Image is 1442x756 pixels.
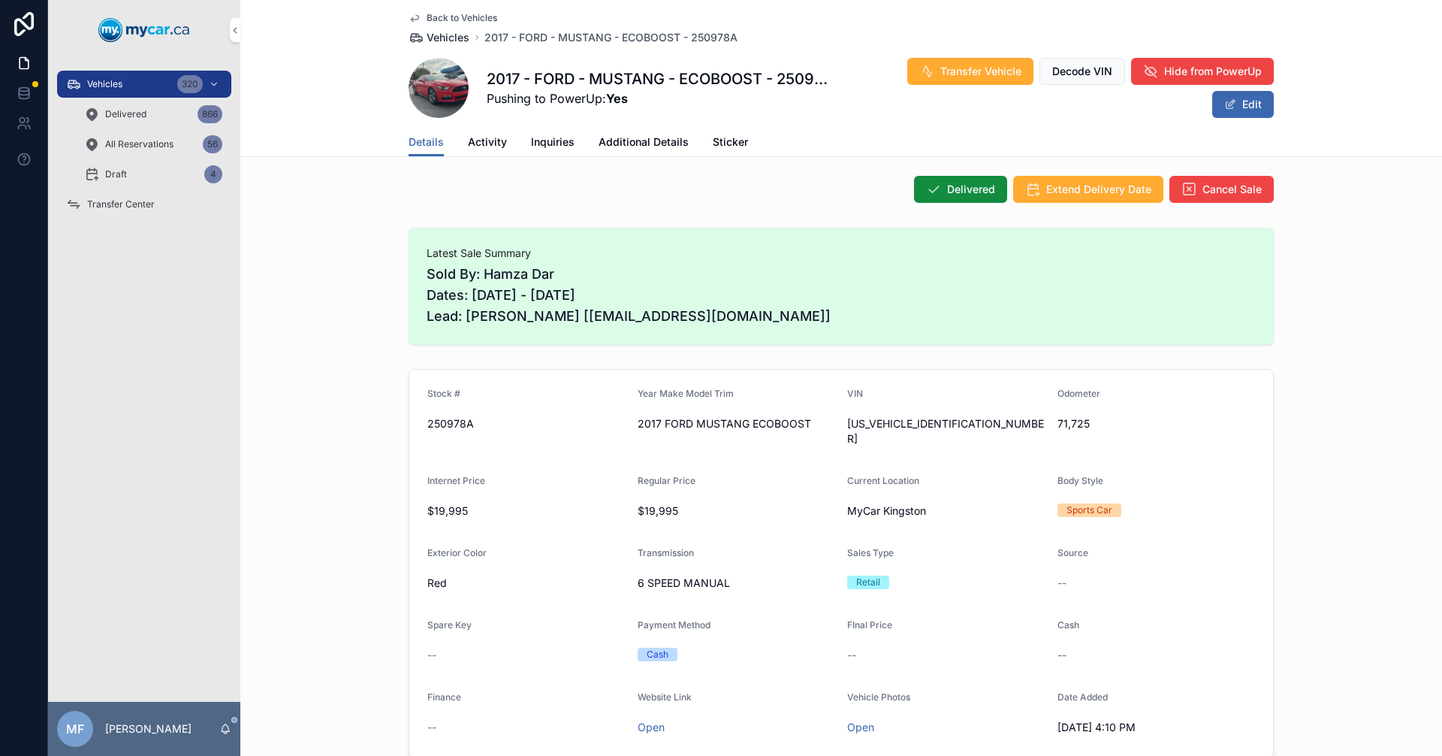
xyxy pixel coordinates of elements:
img: App logo [98,18,190,42]
span: Cancel Sale [1202,182,1262,197]
div: 56 [203,135,222,153]
span: Vehicles [427,30,469,45]
span: Regular Price [638,475,695,486]
span: Cash [1057,619,1079,631]
span: Date Added [1057,691,1108,703]
span: MyCar Kingston [847,503,926,519]
span: Decode VIN [1052,64,1112,79]
div: 866 [198,105,222,123]
span: Finance [427,691,461,703]
span: $19,995 [638,503,836,519]
button: Edit [1212,91,1274,118]
a: All Reservations56 [75,131,231,158]
a: Vehicles320 [57,71,231,98]
h1: 2017 - FORD - MUSTANG - ECOBOOST - 250978A [487,68,836,89]
span: Extend Delivery Date [1046,182,1151,197]
span: 71,725 [1057,416,1256,431]
span: Vehicle Photos [847,691,910,703]
div: Cash [647,648,668,661]
span: FInal Price [847,619,892,631]
span: All Reservations [105,138,173,150]
span: Stock # [427,388,460,399]
span: 250978A [427,416,626,431]
span: Source [1057,547,1088,558]
span: Website Link [638,691,692,703]
button: Decode VIN [1039,58,1125,85]
a: Inquiries [531,129,575,159]
span: Hide from PowerUp [1164,64,1262,79]
span: Sales Type [847,547,894,558]
span: Vehicles [87,78,122,90]
span: -- [427,720,436,735]
div: 4 [204,165,222,183]
a: Activity [468,129,507,159]
span: Back to Vehicles [427,12,497,24]
a: Back to Vehicles [409,12,497,24]
span: Draft [105,168,127,180]
span: Current Location [847,475,919,486]
button: Extend Delivery Date [1013,176,1163,203]
a: Open [847,721,874,733]
span: 2017 FORD MUSTANG ECOBOOST [638,416,836,431]
a: Transfer Center [57,191,231,218]
span: Red [427,576,447,591]
div: 320 [177,75,203,93]
a: Additional Details [599,129,689,159]
span: -- [427,648,436,663]
span: Spare Key [427,619,472,631]
span: Transmission [638,547,694,558]
span: Transfer Center [87,198,155,210]
div: scrollable content [48,60,240,237]
a: Open [638,721,665,733]
span: -- [847,648,856,663]
span: Activity [468,135,507,150]
span: Transfer Vehicle [940,64,1021,79]
span: Inquiries [531,135,575,150]
button: Transfer Vehicle [907,58,1033,85]
a: Sticker [713,129,748,159]
span: Additional Details [599,135,689,150]
span: Year Make Model Trim [638,388,734,399]
span: VIN [847,388,863,399]
span: Exterior Color [427,547,487,558]
div: Sports Car [1066,503,1112,517]
span: Odometer [1057,388,1100,399]
span: Sticker [713,135,748,150]
span: $19,995 [427,503,626,519]
span: Payment Method [638,619,710,631]
p: [PERSON_NAME] [105,721,192,736]
span: -- [1057,648,1066,663]
span: Sold By: Hamza Dar Dates: [DATE] - [DATE] Lead: [PERSON_NAME] [[EMAIL_ADDRESS][DOMAIN_NAME]] [427,264,1256,327]
a: Delivered866 [75,101,231,128]
span: [US_VEHICLE_IDENTIFICATION_NUMBER] [847,416,1045,446]
span: Details [409,135,444,150]
a: Draft4 [75,161,231,188]
strong: Yes [606,91,628,106]
button: Delivered [914,176,1007,203]
span: Internet Price [427,475,485,486]
a: 2017 - FORD - MUSTANG - ECOBOOST - 250978A [484,30,738,45]
span: [DATE] 4:10 PM [1057,720,1256,735]
span: Latest Sale Summary [427,246,1256,261]
span: Body Style [1057,475,1103,486]
span: 6 SPEED MANUAL [638,576,836,591]
a: Vehicles [409,30,469,45]
div: Retail [856,576,880,589]
span: Delivered [105,108,146,120]
span: Pushing to PowerUp: [487,89,836,107]
button: Cancel Sale [1169,176,1274,203]
button: Hide from PowerUp [1131,58,1274,85]
span: MF [66,720,84,738]
a: Details [409,129,444,157]
span: -- [1057,576,1066,591]
span: Delivered [947,182,995,197]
